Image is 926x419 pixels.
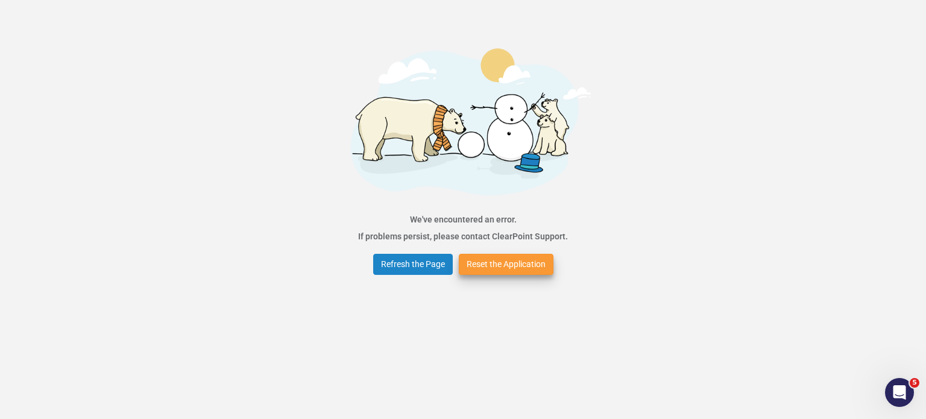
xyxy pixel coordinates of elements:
[327,30,599,211] img: Getting started
[910,378,919,388] span: 5
[358,211,568,245] div: We've encountered an error. If problems persist, please contact ClearPoint Support.
[885,378,914,407] iframe: Intercom live chat
[373,254,453,275] button: Refresh the Page
[459,254,553,275] button: Reset the Application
